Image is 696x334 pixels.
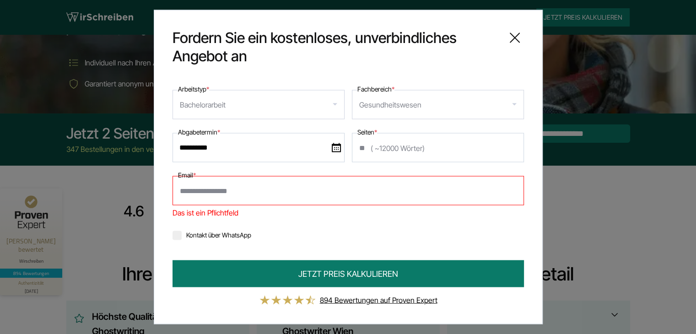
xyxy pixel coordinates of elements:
label: Fachbereich [357,84,394,95]
button: JETZT PREIS KALKULIEREN [173,260,524,287]
label: Email [178,170,196,181]
input: date [173,133,345,162]
label: Abgabetermin [178,127,220,138]
label: Kontakt über WhatsApp [173,231,251,239]
div: Bachelorarbeit [180,97,226,112]
label: Arbeitstyp [178,84,209,95]
label: Seiten [357,127,377,138]
img: date [332,143,341,152]
div: Gesundheitswesen [359,97,421,112]
a: 894 Bewertungen auf Proven Expert [320,296,437,305]
span: JETZT PREIS KALKULIEREN [298,268,398,280]
span: Fordern Sie ein kostenloses, unverbindliches Angebot an [173,29,498,65]
span: Das ist ein Pflichtfeld [173,205,524,220]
